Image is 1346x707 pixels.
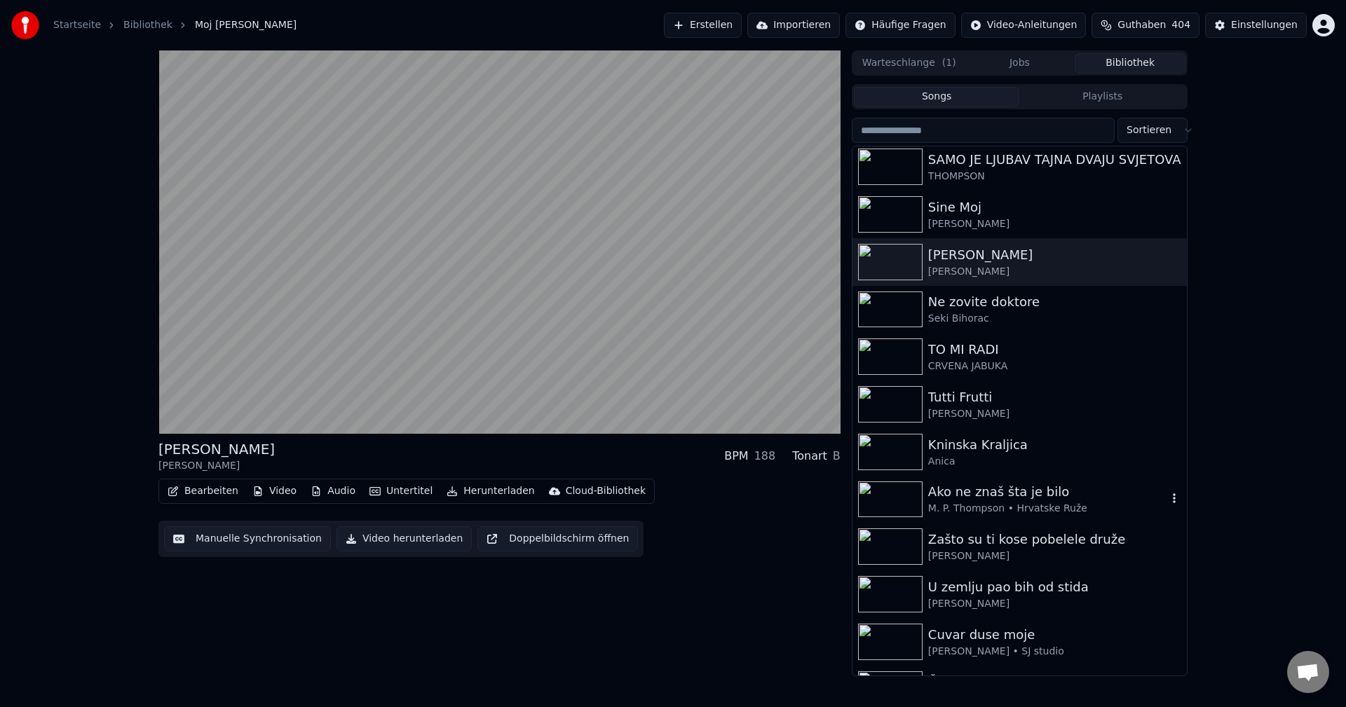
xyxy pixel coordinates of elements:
button: Playlists [1019,87,1185,107]
div: Cuvar duse moje [928,625,1181,645]
button: Einstellungen [1205,13,1307,38]
button: Manuelle Synchronisation [164,526,331,551]
button: Video herunterladen [336,526,472,551]
div: U zemlju pao bih od stida [928,577,1181,597]
button: Importieren [747,13,840,38]
button: Häufige Fragen [845,13,956,38]
div: [PERSON_NAME] • SJ studio [928,645,1181,659]
nav: breadcrumb [53,18,297,32]
div: TO MI RADI [928,340,1181,359]
div: THOMPSON [928,170,1181,184]
div: B [833,448,841,465]
a: Startseite [53,18,101,32]
button: Untertitel [364,481,438,501]
div: [PERSON_NAME] [928,265,1181,279]
div: Einstellungen [1231,18,1298,32]
div: [PERSON_NAME] [158,439,275,459]
div: [PERSON_NAME] [928,245,1181,265]
div: [PERSON_NAME] [928,549,1181,563]
button: Songs [854,87,1020,107]
div: Čoban tera ovčice [928,672,1181,692]
div: [PERSON_NAME] [158,459,275,473]
span: Guthaben [1117,18,1166,32]
div: Seki Bihorac [928,312,1181,326]
div: Sine Moj [928,198,1181,217]
div: Tonart [792,448,827,465]
a: Bibliothek [123,18,172,32]
div: Ako ne znaš šta je bilo [928,482,1167,502]
button: Video-Anleitungen [961,13,1087,38]
div: [PERSON_NAME] [928,217,1181,231]
button: Guthaben404 [1092,13,1199,38]
button: Jobs [965,53,1075,74]
button: Erstellen [664,13,742,38]
div: Cloud-Bibliothek [566,484,646,498]
div: BPM [724,448,748,465]
div: [PERSON_NAME] [928,597,1181,611]
div: Anica [928,455,1181,469]
div: Chat öffnen [1287,651,1329,693]
button: Bearbeiten [162,481,244,501]
div: Ne zovite doktore [928,292,1181,312]
div: Tutti Frutti [928,387,1181,407]
button: Doppelbildschirm öffnen [477,526,638,551]
button: Warteschlange [854,53,965,74]
span: Sortieren [1127,123,1171,137]
button: Bibliothek [1075,53,1185,74]
span: ( 1 ) [942,56,956,70]
div: M. P. Thompson • Hrvatske Ruže [928,502,1167,516]
button: Video [247,481,302,501]
div: CRVENA JABUKA [928,359,1181,373]
div: Kninska Kraljica [928,435,1181,455]
img: youka [11,11,39,39]
button: Herunterladen [441,481,540,501]
div: Zašto su ti kose pobelele druže [928,530,1181,549]
span: Moj [PERSON_NAME] [195,18,297,32]
div: 188 [754,448,776,465]
button: Audio [305,481,361,501]
span: 404 [1171,18,1190,32]
div: SAMO JE LJUBAV TAJNA DVAJU SVJETOVA [928,150,1181,170]
div: [PERSON_NAME] [928,407,1181,421]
